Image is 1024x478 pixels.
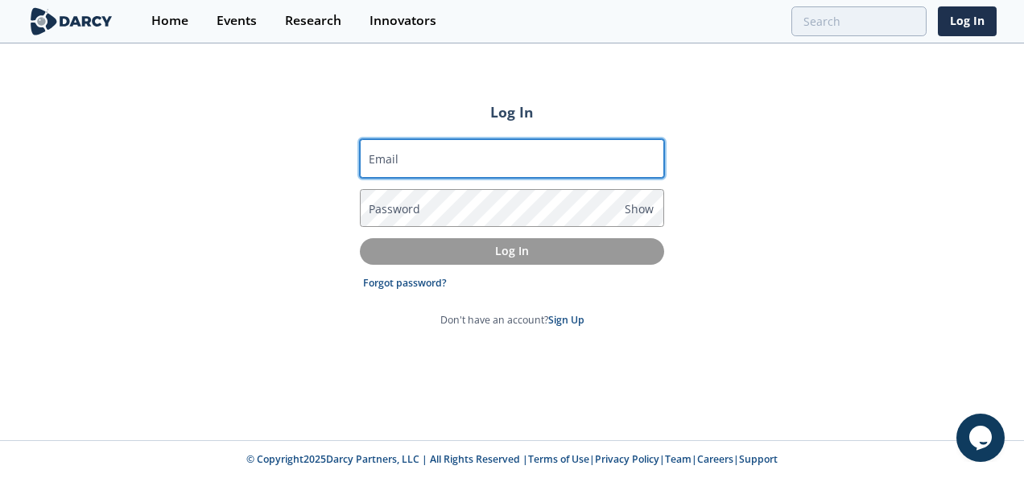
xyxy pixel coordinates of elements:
[27,7,115,35] img: logo-wide.svg
[371,242,653,259] p: Log In
[440,313,584,328] p: Don't have an account?
[665,452,692,466] a: Team
[369,200,420,217] label: Password
[370,14,436,27] div: Innovators
[548,313,584,327] a: Sign Up
[360,238,664,265] button: Log In
[285,14,341,27] div: Research
[528,452,589,466] a: Terms of Use
[122,452,902,467] p: © Copyright 2025 Darcy Partners, LLC | All Rights Reserved | | | | |
[217,14,257,27] div: Events
[697,452,733,466] a: Careers
[956,414,1008,462] iframe: chat widget
[938,6,997,36] a: Log In
[595,452,659,466] a: Privacy Policy
[625,200,654,217] span: Show
[369,150,398,167] label: Email
[739,452,778,466] a: Support
[360,101,664,122] h2: Log In
[791,6,927,36] input: Advanced Search
[151,14,188,27] div: Home
[363,276,447,291] a: Forgot password?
